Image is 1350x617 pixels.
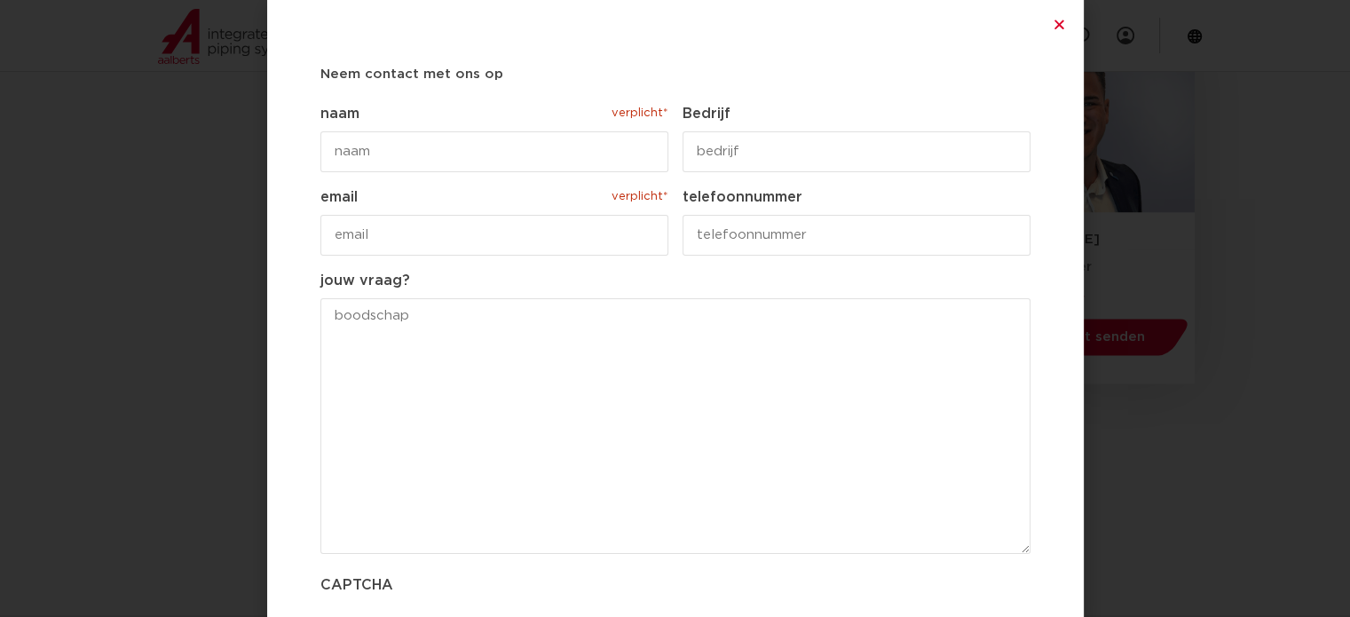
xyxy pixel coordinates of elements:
label: telefoonnummer [683,186,1030,208]
label: email [320,186,668,208]
input: naam [320,131,668,172]
label: Bedrijf [683,103,1030,124]
input: bedrijf [683,131,1030,172]
label: CAPTCHA [320,574,1030,596]
a: Close [1053,18,1066,31]
label: jouw vraag? [320,270,1030,291]
span: verplicht* [610,186,668,208]
span: verplicht* [610,103,668,124]
label: naam [320,103,668,124]
input: telefoonnummer [683,215,1030,256]
input: email [320,215,668,256]
h5: Neem contact met ons op [320,60,1030,89]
